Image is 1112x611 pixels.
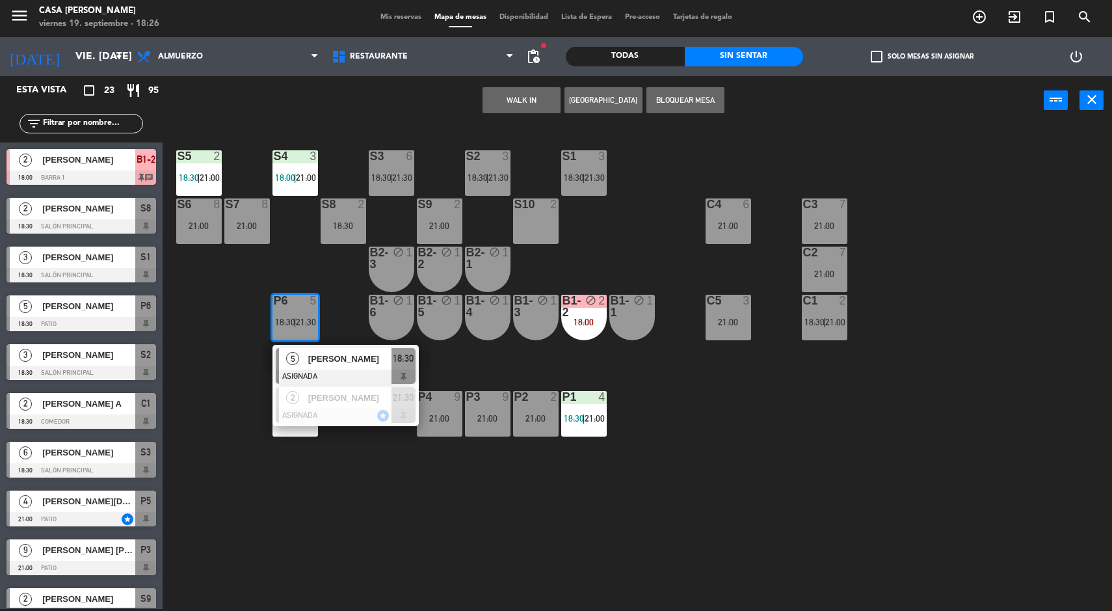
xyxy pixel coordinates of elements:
[7,83,94,98] div: Esta vista
[1084,92,1100,107] i: close
[39,18,159,31] div: viernes 19. septiembre - 18:26
[19,593,32,606] span: 2
[42,153,135,167] span: [PERSON_NAME]
[358,198,365,210] div: 2
[213,198,221,210] div: 8
[1077,9,1092,25] i: search
[370,247,371,270] div: B2-3
[1044,90,1068,110] button: power_input
[19,251,32,264] span: 3
[321,221,366,230] div: 18:30
[454,198,462,210] div: 2
[294,172,297,183] span: |
[224,221,270,230] div: 21:00
[441,247,452,258] i: block
[42,202,135,215] span: [PERSON_NAME]
[42,299,135,313] span: [PERSON_NAME]
[308,352,391,366] span: [PERSON_NAME]
[502,150,510,162] div: 3
[646,295,654,306] div: 1
[871,51,973,62] label: Solo mesas sin asignar
[454,391,462,403] div: 9
[198,172,200,183] span: |
[685,47,804,66] div: Sin sentar
[39,5,159,18] div: Casa [PERSON_NAME]
[176,221,222,230] div: 21:00
[489,295,500,306] i: block
[140,347,151,362] span: S2
[390,172,393,183] span: |
[525,49,541,64] span: pending_actions
[483,87,561,113] button: WALK IN
[393,390,414,405] span: 21:30
[19,398,32,411] span: 2
[871,51,882,62] span: check_box_outline_blank
[564,172,584,183] span: 18:30
[839,198,847,210] div: 7
[140,298,151,314] span: P6
[275,317,295,327] span: 18:30
[454,295,462,306] div: 1
[646,87,724,113] button: Bloquear Mesa
[392,172,412,183] span: 21:30
[310,150,317,162] div: 3
[1068,49,1084,64] i: power_settings_new
[561,318,607,327] div: 18:00
[514,391,515,403] div: P2
[393,351,414,366] span: 18:30
[19,300,32,313] span: 5
[707,198,708,210] div: C4
[350,52,408,61] span: Restaurante
[148,83,159,98] span: 95
[261,198,269,210] div: 8
[468,172,488,183] span: 18:30
[583,172,585,183] span: |
[502,247,510,258] div: 1
[441,295,452,306] i: block
[707,295,708,306] div: C5
[466,150,467,162] div: S2
[140,200,151,216] span: S8
[550,391,558,403] div: 2
[81,83,97,98] i: crop_square
[10,6,29,30] button: menu
[417,221,462,230] div: 21:00
[42,543,135,557] span: [PERSON_NAME] [PERSON_NAME]
[839,247,847,258] div: 7
[42,592,135,606] span: [PERSON_NAME]
[633,295,644,306] i: block
[296,317,316,327] span: 21:30
[706,318,751,327] div: 21:00
[140,444,151,460] span: S3
[140,542,151,558] span: P3
[158,52,203,61] span: Almuerzo
[454,247,462,258] div: 1
[823,317,826,327] span: |
[802,269,847,278] div: 21:00
[42,116,142,131] input: Filtrar por nombre...
[322,198,323,210] div: S8
[19,154,32,167] span: 2
[275,172,295,183] span: 18:00
[1048,92,1064,107] i: power_input
[803,247,804,258] div: C2
[418,247,419,270] div: B2-2
[488,172,509,183] span: 21:30
[540,42,548,49] span: fiber_manual_record
[428,14,493,21] span: Mapa de mesas
[465,414,510,423] div: 21:00
[489,247,500,258] i: block
[406,247,414,258] div: 1
[1007,9,1022,25] i: exit_to_app
[418,198,419,210] div: S9
[550,198,558,210] div: 2
[370,295,371,318] div: B1-6
[42,348,135,362] span: [PERSON_NAME]
[825,317,845,327] span: 21:00
[550,295,558,306] div: 1
[140,493,151,509] span: P5
[370,150,371,162] div: S3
